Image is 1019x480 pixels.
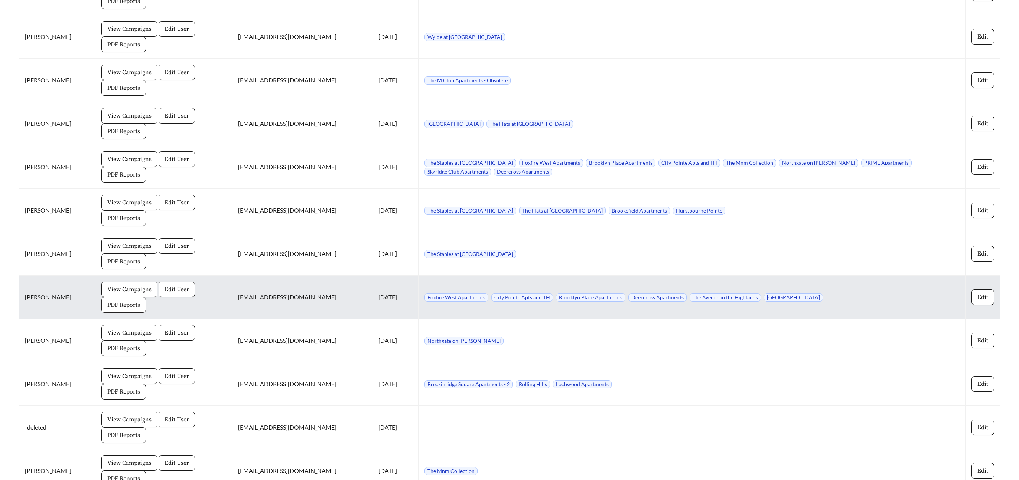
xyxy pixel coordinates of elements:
span: City Pointe Apts and TH [658,159,720,167]
span: The Mnm Collection [424,467,478,475]
a: Edit User [159,198,195,206]
a: Edit User [159,459,195,466]
a: View Campaigns [101,285,157,292]
button: Edit [971,333,994,348]
td: [PERSON_NAME] [19,319,95,362]
button: Edit User [159,412,195,427]
span: Edit User [165,372,189,381]
button: View Campaigns [101,238,157,254]
span: Edit User [165,198,189,207]
span: Edit [977,76,988,85]
span: PRIME Apartments [861,159,912,167]
span: PDF Reports [107,300,140,309]
span: PDF Reports [107,214,140,223]
span: Edit User [165,241,189,250]
span: [GEOGRAPHIC_DATA] [764,293,823,302]
span: Edit User [165,285,189,294]
button: View Campaigns [101,65,157,80]
button: View Campaigns [101,368,157,384]
button: Edit [971,463,994,479]
a: Edit User [159,112,195,119]
td: [EMAIL_ADDRESS][DOMAIN_NAME] [232,189,372,232]
a: Edit User [159,155,195,162]
span: The Stables at [GEOGRAPHIC_DATA] [424,159,516,167]
button: View Campaigns [101,455,157,471]
span: Edit User [165,458,189,467]
td: [EMAIL_ADDRESS][DOMAIN_NAME] [232,362,372,406]
button: PDF Reports [101,167,146,183]
a: View Campaigns [101,329,157,336]
span: The M Club Apartments - Obsolete [424,76,511,85]
span: The Avenue in the Highlands [690,293,761,302]
span: City Pointe Apts and TH [491,293,553,302]
button: Edit [971,376,994,392]
span: The Stables at [GEOGRAPHIC_DATA] [424,250,516,258]
td: [EMAIL_ADDRESS][DOMAIN_NAME] [232,15,372,59]
button: View Campaigns [101,195,157,210]
td: [PERSON_NAME] [19,59,95,102]
button: PDF Reports [101,341,146,356]
td: [PERSON_NAME] [19,189,95,232]
td: [PERSON_NAME] [19,102,95,145]
span: Edit User [165,68,189,77]
a: Edit User [159,329,195,336]
span: View Campaigns [107,285,152,294]
td: [DATE] [372,102,419,145]
a: Edit User [159,415,195,423]
span: View Campaigns [107,24,152,33]
td: [DATE] [372,145,419,189]
span: Foxfire West Apartments [424,293,488,302]
span: [GEOGRAPHIC_DATA] [424,120,484,128]
button: Edit User [159,151,195,167]
span: The Stables at [GEOGRAPHIC_DATA] [424,207,516,215]
button: Edit User [159,238,195,254]
span: Northgate on [PERSON_NAME] [424,337,504,345]
a: Edit User [159,68,195,75]
span: PDF Reports [107,170,140,179]
span: The Flats at [GEOGRAPHIC_DATA] [519,207,606,215]
button: View Campaigns [101,412,157,427]
button: View Campaigns [101,282,157,297]
a: View Campaigns [101,68,157,75]
button: Edit [971,420,994,435]
button: Edit User [159,325,195,341]
span: Edit User [165,328,189,337]
span: PDF Reports [107,431,140,440]
button: Edit [971,246,994,262]
span: Brookefield Apartments [609,207,670,215]
span: Skyridge Club Apartments [424,168,491,176]
span: View Campaigns [107,155,152,164]
button: PDF Reports [101,427,146,443]
span: Edit [977,293,988,302]
span: PDF Reports [107,257,140,266]
button: Edit [971,289,994,305]
td: [DATE] [372,59,419,102]
button: Edit User [159,195,195,210]
span: View Campaigns [107,111,152,120]
button: Edit User [159,455,195,471]
td: [EMAIL_ADDRESS][DOMAIN_NAME] [232,102,372,145]
span: Edit [977,32,988,41]
button: Edit User [159,282,195,297]
a: View Campaigns [101,198,157,206]
td: [EMAIL_ADDRESS][DOMAIN_NAME] [232,406,372,449]
a: Edit User [159,242,195,249]
td: [EMAIL_ADDRESS][DOMAIN_NAME] [232,232,372,276]
span: Edit [977,423,988,432]
button: PDF Reports [101,297,146,313]
button: View Campaigns [101,325,157,341]
span: View Campaigns [107,328,152,337]
button: PDF Reports [101,384,146,400]
td: [PERSON_NAME] [19,276,95,319]
span: Edit [977,336,988,345]
td: [PERSON_NAME] [19,145,95,189]
span: View Campaigns [107,198,152,207]
button: Edit User [159,368,195,384]
span: View Campaigns [107,372,152,381]
button: Edit [971,159,994,175]
button: Edit User [159,21,195,37]
a: View Campaigns [101,155,157,162]
span: Hurstbourne Pointe [673,207,725,215]
td: [EMAIL_ADDRESS][DOMAIN_NAME] [232,276,372,319]
td: [PERSON_NAME] [19,232,95,276]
